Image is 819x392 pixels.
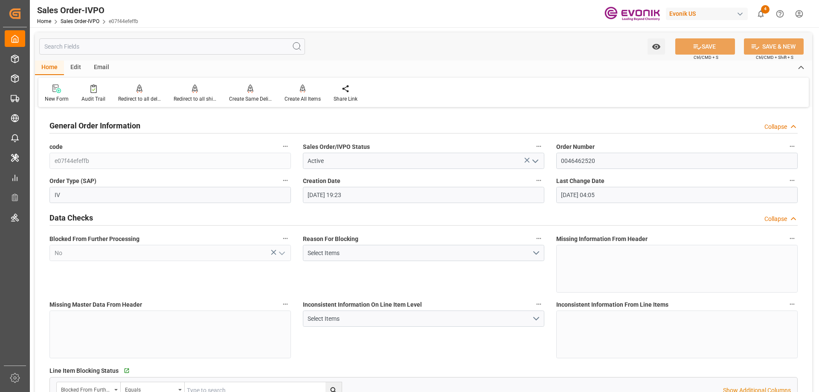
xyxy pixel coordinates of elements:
[49,300,142,309] span: Missing Master Data From Header
[280,299,291,310] button: Missing Master Data From Header
[303,187,544,203] input: MM-DD-YYYY HH:MM
[61,18,99,24] a: Sales Order-IVPO
[49,120,140,131] h2: General Order Information
[280,233,291,244] button: Blocked From Further Processing
[39,38,305,55] input: Search Fields
[556,142,595,151] span: Order Number
[666,8,748,20] div: Evonik US
[37,18,51,24] a: Home
[280,175,291,186] button: Order Type (SAP)
[533,175,544,186] button: Creation Date
[64,61,87,75] div: Edit
[556,187,798,203] input: MM-DD-YYYY HH:MM
[787,299,798,310] button: Inconsistent Information From Line Items
[787,233,798,244] button: Missing Information From Header
[761,5,770,14] span: 4
[604,6,660,21] img: Evonik-brand-mark-Deep-Purple-RGB.jpeg_1700498283.jpeg
[533,141,544,152] button: Sales Order/IVPO Status
[556,235,648,244] span: Missing Information From Header
[764,122,787,131] div: Collapse
[303,300,422,309] span: Inconsistent Information On Line Item Level
[694,54,718,61] span: Ctrl/CMD + S
[49,142,63,151] span: code
[285,95,321,103] div: Create All Items
[756,54,793,61] span: Ctrl/CMD + Shift + S
[35,61,64,75] div: Home
[334,95,357,103] div: Share Link
[118,95,161,103] div: Redirect to all deliveries
[675,38,735,55] button: SAVE
[533,233,544,244] button: Reason For Blocking
[229,95,272,103] div: Create Same Delivery Date
[49,366,119,375] span: Line Item Blocking Status
[280,141,291,152] button: code
[751,4,770,23] button: show 4 new notifications
[49,235,139,244] span: Blocked From Further Processing
[81,95,105,103] div: Audit Trail
[744,38,804,55] button: SAVE & NEW
[648,38,665,55] button: open menu
[174,95,216,103] div: Redirect to all shipments
[87,61,116,75] div: Email
[556,177,604,186] span: Last Change Date
[303,245,544,261] button: open menu
[764,215,787,224] div: Collapse
[787,141,798,152] button: Order Number
[49,177,96,186] span: Order Type (SAP)
[45,95,69,103] div: New Form
[556,300,668,309] span: Inconsistent Information From Line Items
[303,311,544,327] button: open menu
[303,177,340,186] span: Creation Date
[303,142,370,151] span: Sales Order/IVPO Status
[303,235,358,244] span: Reason For Blocking
[533,299,544,310] button: Inconsistent Information On Line Item Level
[770,4,790,23] button: Help Center
[308,249,531,258] div: Select Items
[787,175,798,186] button: Last Change Date
[528,154,541,168] button: open menu
[37,4,138,17] div: Sales Order-IVPO
[275,247,288,260] button: open menu
[308,314,531,323] div: Select Items
[666,6,751,22] button: Evonik US
[49,212,93,224] h2: Data Checks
